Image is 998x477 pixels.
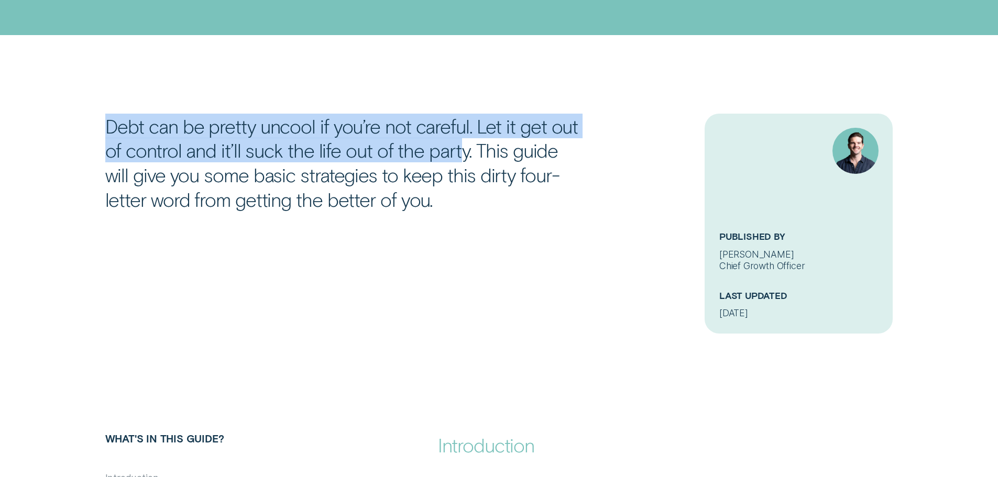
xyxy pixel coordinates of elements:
h5: Last Updated [719,290,879,307]
div: [PERSON_NAME] [719,249,879,272]
div: Chief Growth Officer [719,260,879,272]
div: [DATE] [719,307,879,319]
h5: What's in this guide? [105,432,360,473]
strong: Introduction [438,433,534,456]
h5: Published By [719,230,879,248]
p: Debt can be pretty uncool if you’re not careful. Let it get out of control and it’ll suck the lif... [105,114,586,212]
a: Published By[PERSON_NAME]Chief Growth OfficerLast Updated[DATE] [705,114,893,334]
